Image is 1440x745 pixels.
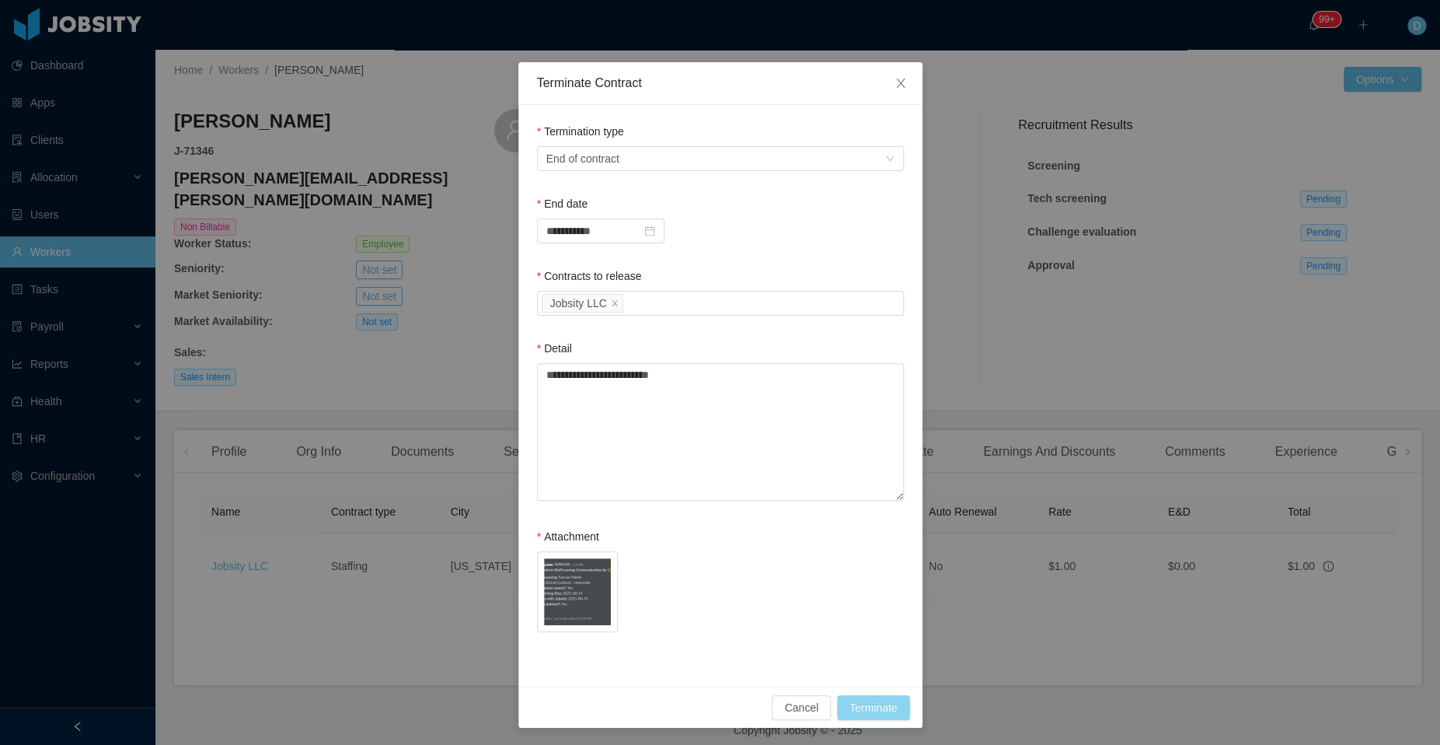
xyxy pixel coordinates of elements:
div: Jobsity LLC [550,295,607,312]
input: Contracts to release [626,295,635,313]
i: icon: close [894,77,907,89]
label: Termination type [537,125,624,138]
div: Terminate Contract [537,75,904,92]
i: icon: down [885,154,894,165]
label: Detail [537,342,572,355]
i: icon: close [611,299,619,309]
textarea: Detail [537,363,904,501]
button: Close [879,62,922,106]
li: Jobsity LLC [542,294,623,313]
button: Cancel [772,695,831,720]
i: icon: calendar [644,226,655,236]
button: Terminate [837,695,909,720]
label: End date [537,198,588,210]
label: Contracts to release [537,270,642,282]
span: End of contract [546,147,619,170]
label: Attachment [537,530,599,543]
